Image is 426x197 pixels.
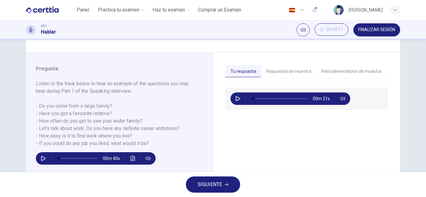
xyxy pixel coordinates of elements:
button: FINALIZAR SESIÓN [353,23,400,36]
a: CERTTIA logo [26,4,73,16]
button: Comprar un Examen [196,4,244,16]
button: Tu respuesta [225,65,261,78]
span: Comprar un Examen [198,6,241,14]
span: 00m 40s [103,152,125,165]
img: Profile picture [334,5,344,15]
h6: Listen to the track below to hear an example of the questions you may hear during Part 1 of the S... [36,80,195,147]
button: 00:04:11 [315,23,348,36]
span: 00m 21s [313,92,335,105]
span: SIGUIENTE [198,180,222,189]
button: Haz clic para ver la transcripción del audio [128,152,138,165]
button: Practica tu examen [95,4,148,16]
button: Panel [73,4,93,16]
h6: Pregunta : [36,65,195,73]
div: [PERSON_NAME] [349,6,383,14]
span: Panel [77,6,89,14]
span: Practica tu examen [98,6,139,14]
img: CERTTIA logo [26,4,59,16]
span: Haz tu examen [152,6,185,14]
h1: Hablar [41,28,56,36]
span: CET1 [41,24,47,28]
button: Haz tu examen [150,4,193,16]
div: Ocultar [315,23,348,36]
button: Respuesta de muestra [261,65,316,78]
span: 00:04:11 [326,27,343,32]
div: Silenciar [297,23,310,36]
div: basic tabs example [225,65,388,78]
img: es [288,8,296,12]
button: Retroalimentación de muestra [316,65,386,78]
button: SIGUIENTE [186,176,240,193]
span: FINALIZAR SESIÓN [358,27,395,32]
